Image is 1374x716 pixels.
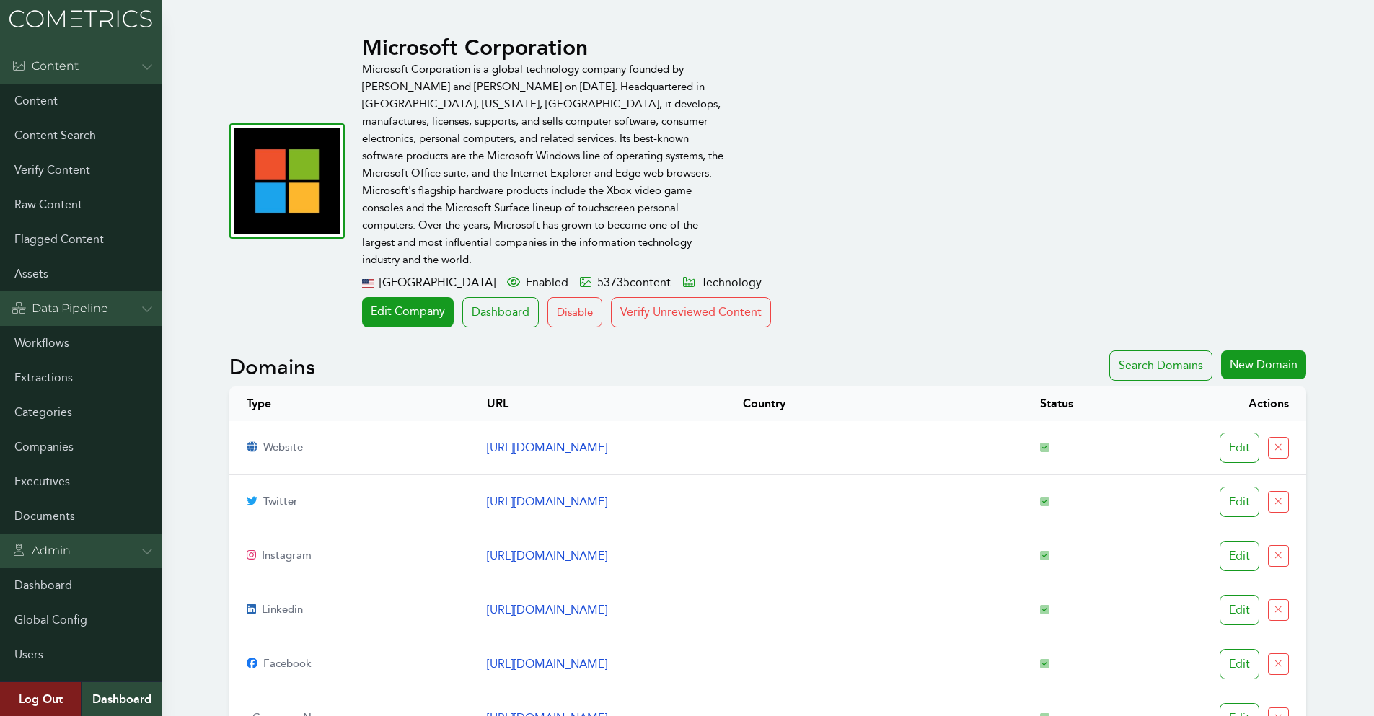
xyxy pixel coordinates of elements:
p: website [247,439,452,456]
p: twitter [247,493,452,511]
div: Edit [1220,487,1259,517]
a: Edit Company [362,297,454,327]
th: Status [1023,386,1135,421]
div: Search Domains [1109,350,1212,381]
div: Content [12,58,79,75]
p: instagram [247,547,452,565]
th: URL [470,386,726,421]
div: Edit [1220,541,1259,571]
div: Admin [12,542,71,560]
span: Disable [557,306,593,319]
p: Microsoft Corporation is a global technology company founded by [PERSON_NAME] and [PERSON_NAME] o... [362,61,731,268]
div: Enabled [507,274,568,291]
div: Data Pipeline [12,300,108,317]
div: Technology [682,274,762,291]
div: [GEOGRAPHIC_DATA] [362,274,496,291]
th: Type [229,386,469,421]
p: linkedin [247,601,452,619]
button: Verify Unreviewed Content [611,297,771,327]
div: Edit [1220,595,1259,625]
h1: Microsoft Corporation [362,35,1170,61]
a: Dashboard [462,297,539,327]
a: [URL][DOMAIN_NAME] [487,657,607,671]
div: New Domain [1221,350,1306,379]
a: [URL][DOMAIN_NAME] [487,441,607,454]
button: Disable [547,297,602,327]
a: [URL][DOMAIN_NAME] [487,495,607,508]
div: 53735 content [580,274,671,291]
a: [URL][DOMAIN_NAME] [487,603,607,616]
th: Actions [1135,386,1306,421]
div: Edit [1220,433,1259,463]
div: Edit [1220,649,1259,679]
p: facebook [247,655,452,673]
h2: Domains [229,355,315,381]
a: Dashboard [81,682,162,716]
a: [URL][DOMAIN_NAME] [487,549,607,562]
th: Country [726,386,1023,421]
